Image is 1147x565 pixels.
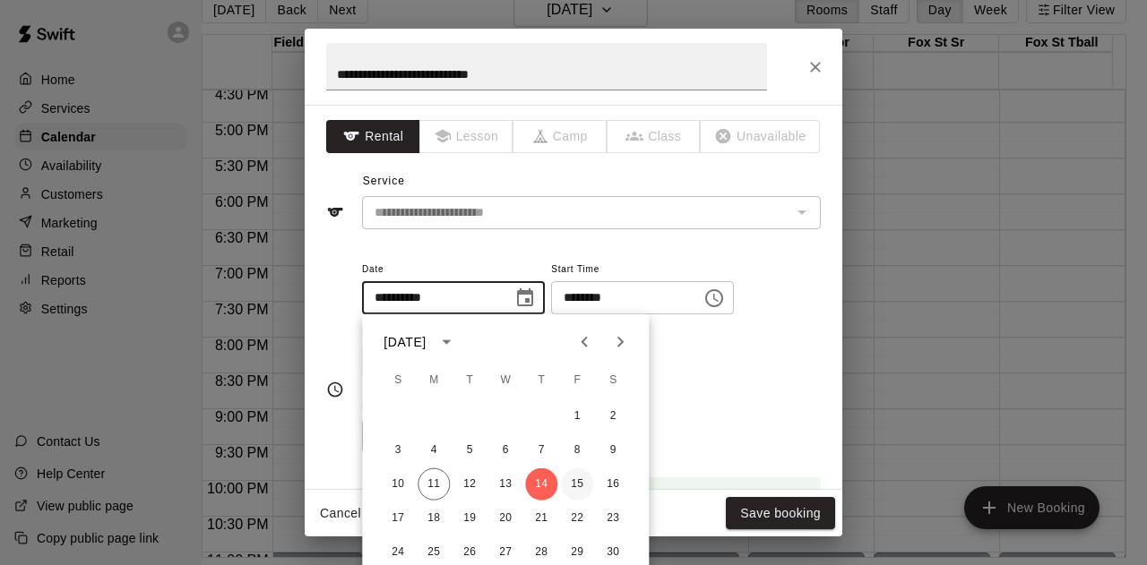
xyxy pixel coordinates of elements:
button: 12 [453,468,486,501]
span: The type of an existing booking cannot be changed [513,120,608,153]
span: The type of an existing booking cannot be changed [420,120,514,153]
span: Saturday [597,363,629,398]
button: 19 [453,502,486,535]
button: 5 [453,434,486,467]
button: 3 [382,434,414,467]
button: 8 [561,434,593,467]
button: 10 [382,468,414,501]
span: Friday [561,363,593,398]
span: Service [363,175,405,187]
svg: Timing [326,381,344,398]
span: Tuesday [453,363,486,398]
button: 21 [525,502,557,535]
button: 1 [561,400,593,432]
button: 20 [489,502,522,535]
span: Sunday [382,363,414,398]
button: 16 [597,468,629,501]
span: Start Time [551,258,734,282]
button: Save booking [726,497,835,530]
span: The type of an existing booking cannot be changed [701,120,821,153]
div: The service of an existing booking cannot be changed [362,196,821,229]
button: Cancel [312,497,369,530]
button: Choose time, selected time is 5:30 PM [696,280,732,316]
button: Rental [326,120,420,153]
span: Date [362,258,545,282]
button: 14 [525,468,557,501]
svg: Service [326,203,344,221]
span: Thursday [525,363,557,398]
div: [DATE] [384,332,426,351]
button: calendar view is open, switch to year view [432,327,462,357]
span: Wednesday [489,363,522,398]
button: Previous month [566,324,602,360]
button: 7 [525,434,557,467]
button: 2 [597,400,629,432]
button: 6 [489,434,522,467]
span: The type of an existing booking cannot be changed [608,120,702,153]
button: Choose date, selected date is Aug 14, 2025 [507,280,543,316]
button: 9 [597,434,629,467]
button: 18 [418,502,450,535]
button: Next month [602,324,638,360]
button: 23 [597,502,629,535]
button: 15 [561,468,593,501]
button: 4 [418,434,450,467]
button: 13 [489,468,522,501]
button: 22 [561,502,593,535]
button: 17 [382,502,414,535]
button: Close [799,51,832,83]
button: 11 [418,468,450,501]
span: Monday [418,363,450,398]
